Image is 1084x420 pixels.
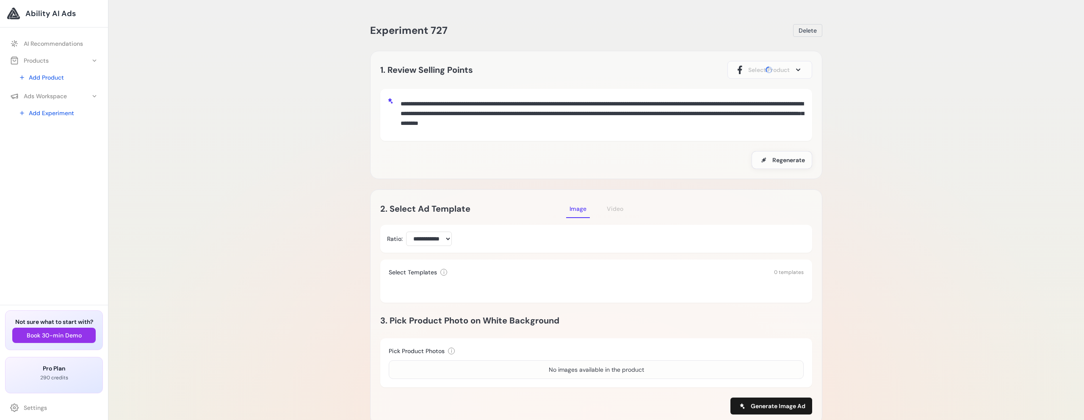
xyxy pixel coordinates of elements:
button: Regenerate [752,151,812,169]
a: Add Product [14,70,103,85]
span: 0 templates [774,269,804,276]
span: i [451,348,452,354]
div: No images available in the product [549,365,644,374]
span: Ability AI Ads [25,8,76,19]
span: Select Product [748,66,790,74]
span: Experiment 727 [370,24,448,37]
span: Video [607,205,623,213]
span: Image [570,205,586,213]
p: 290 credits [12,374,96,381]
button: Select Product [727,61,812,79]
button: Generate Image Ad [730,398,812,414]
label: Ratio: [387,235,403,243]
a: Add Experiment [14,105,103,121]
button: Book 30-min Demo [12,328,96,343]
button: Delete [793,24,822,37]
a: Ability AI Ads [7,7,101,20]
span: i [443,269,445,276]
h2: 2. Select Ad Template [380,202,566,216]
h3: Select Templates [389,268,437,276]
h3: Not sure what to start with? [12,318,96,326]
button: Video [603,199,627,218]
div: Ads Workspace [10,92,67,100]
span: Delete [799,26,817,35]
a: AI Recommendations [5,36,103,51]
button: Ads Workspace [5,88,103,104]
h3: Pick Product Photos [389,347,445,355]
h3: Pro Plan [12,364,96,373]
a: Settings [5,400,103,415]
span: Regenerate [772,156,805,164]
button: Image [566,199,590,218]
button: Products [5,53,103,68]
h2: 3. Pick Product Photo on White Background [380,314,812,327]
div: Products [10,56,49,65]
span: Generate Image Ad [751,402,805,410]
h2: 1. Review Selling Points [380,63,473,77]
